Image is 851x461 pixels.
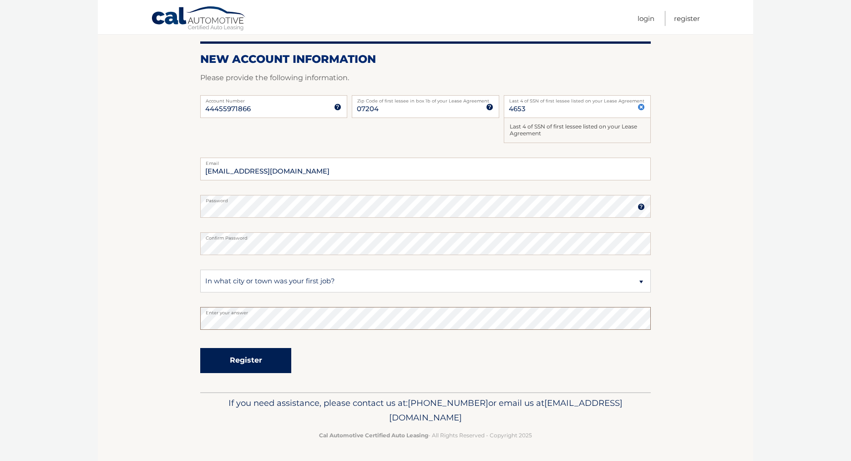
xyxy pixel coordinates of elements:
[200,52,651,66] h2: New Account Information
[352,95,499,118] input: Zip Code
[504,95,651,102] label: Last 4 of SSN of first lessee listed on your Lease Agreement
[200,72,651,84] p: Please provide the following information.
[319,432,428,439] strong: Cal Automotive Certified Auto Leasing
[408,398,488,408] span: [PHONE_NUMBER]
[200,195,651,202] label: Password
[486,103,493,111] img: tooltip.svg
[206,430,645,440] p: - All Rights Reserved - Copyright 2025
[200,348,291,373] button: Register
[638,203,645,210] img: tooltip.svg
[638,11,654,26] a: Login
[504,118,651,143] div: Last 4 of SSN of first lessee listed on your Lease Agreement
[352,95,499,102] label: Zip Code of first lessee in box 1b of your Lease Agreement
[200,95,347,102] label: Account Number
[504,95,651,118] input: SSN or EIN (last 4 digits only)
[200,307,651,314] label: Enter your answer
[200,158,651,180] input: Email
[638,103,645,111] img: close.svg
[151,6,247,32] a: Cal Automotive
[334,103,341,111] img: tooltip.svg
[200,95,347,118] input: Account Number
[674,11,700,26] a: Register
[206,396,645,425] p: If you need assistance, please contact us at: or email us at
[200,232,651,240] label: Confirm Password
[200,158,651,165] label: Email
